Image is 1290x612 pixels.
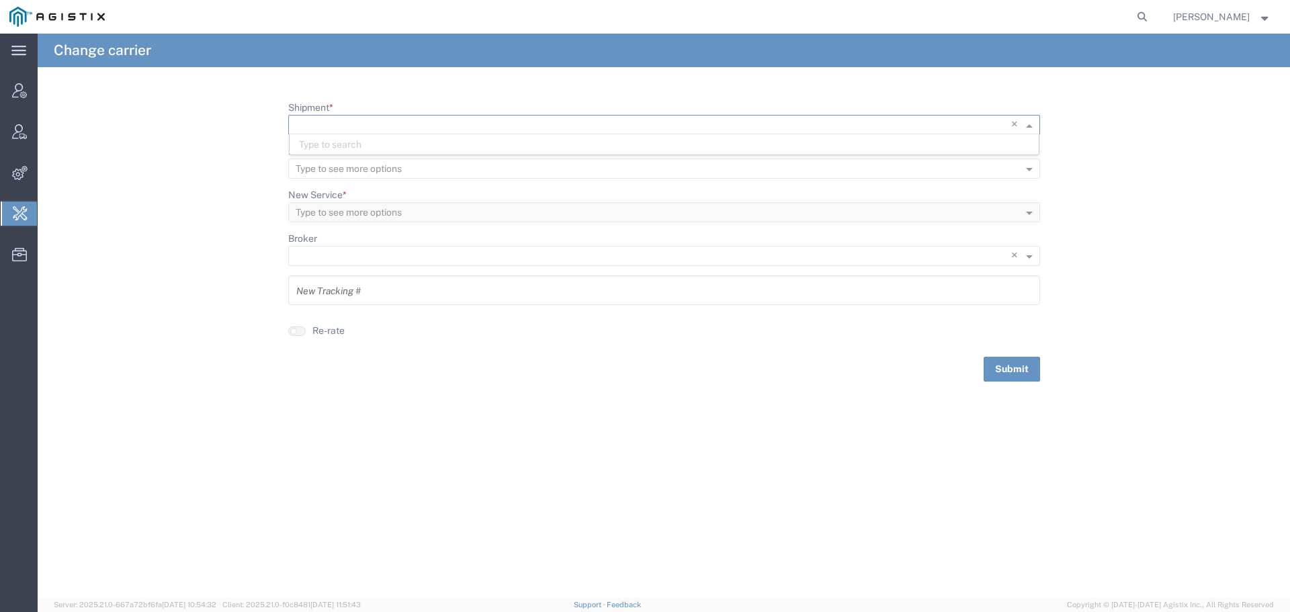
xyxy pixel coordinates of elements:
span: Clear all [1011,246,1023,266]
span: Clear all [1011,115,1023,135]
span: [DATE] 10:54:32 [162,601,216,609]
label: New Service [288,188,347,202]
div: Options List [290,134,1039,155]
span: Client: 2025.21.0-f0c8481 [222,601,361,609]
a: Support [574,601,607,609]
div: Type to search [290,134,1039,155]
label: New Carrier [288,144,344,159]
span: [DATE] 11:51:43 [310,601,361,609]
a: Feedback [607,601,641,609]
button: Submit [984,357,1040,382]
span: Server: 2025.21.0-667a72bf6fa [54,601,216,609]
label: Shipment [288,101,333,115]
span: Kayla Donahue [1173,9,1250,24]
label: Re-rate [312,324,345,338]
img: logo [9,7,105,27]
label: Broker [288,232,317,246]
span: Copyright © [DATE]-[DATE] Agistix Inc., All Rights Reserved [1067,599,1274,611]
button: [PERSON_NAME] [1172,9,1272,25]
h4: Change carrier [54,34,151,67]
